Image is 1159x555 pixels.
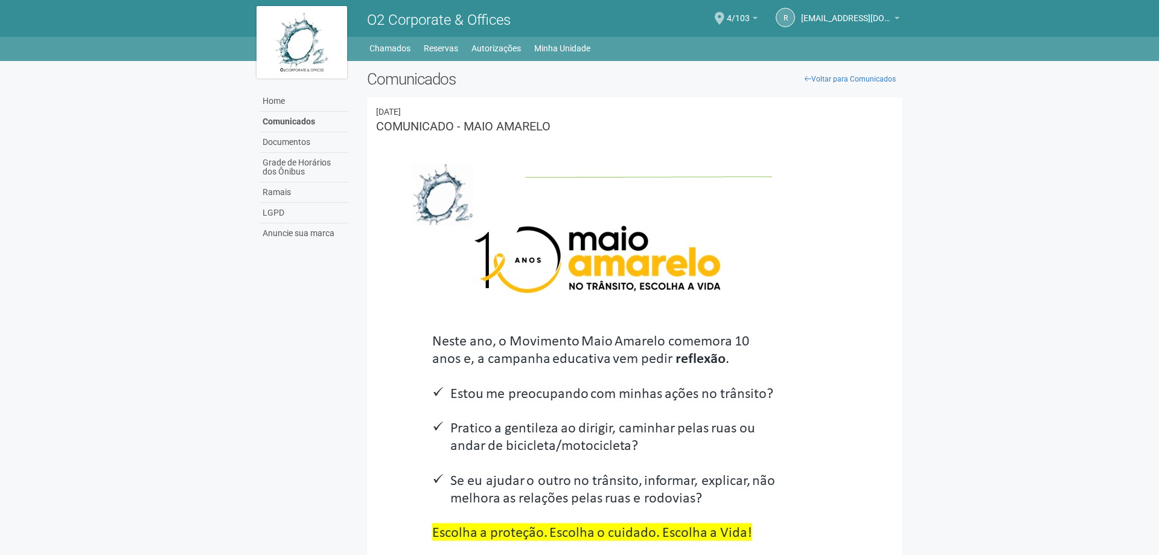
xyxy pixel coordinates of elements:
span: 4/103 [727,2,750,23]
a: [EMAIL_ADDRESS][DOMAIN_NAME] [801,15,899,25]
a: r [776,8,795,27]
span: O2 Corporate & Offices [367,11,511,28]
a: Chamados [369,40,410,57]
a: Grade de Horários dos Ônibus [260,153,349,182]
a: Anuncie sua marca [260,223,349,243]
a: Autorizações [471,40,521,57]
a: Documentos [260,132,349,153]
a: Ramais [260,182,349,203]
a: Comunicados [260,112,349,132]
a: Home [260,91,349,112]
span: riodejaneiro.o2corporate@regus.com [801,2,892,23]
img: logo.jpg [257,6,347,79]
a: Reservas [424,40,458,57]
a: LGPD [260,203,349,223]
a: Voltar para Comunicados [798,70,902,88]
div: 08/05/2023 12:33 [376,106,893,117]
h3: COMUNICADO - MAIO AMARELO [376,120,893,132]
a: Minha Unidade [534,40,590,57]
a: 4/103 [727,15,758,25]
h2: Comunicados [367,70,902,88]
